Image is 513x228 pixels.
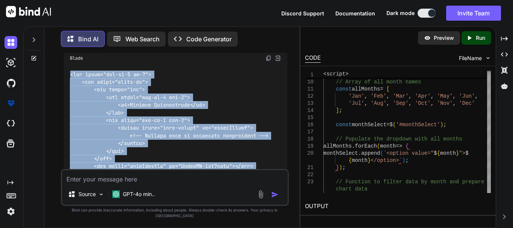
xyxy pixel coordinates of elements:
span: ) [440,122,443,128]
span: 'Oct' [415,100,431,106]
div: 11 [305,86,314,93]
div: 17 [305,128,314,136]
p: Preview [434,34,454,42]
p: Bind can provide inaccurate information, including about people. Always double-check its answers.... [61,207,289,219]
p: Web Search [125,35,160,44]
span: , [386,93,389,99]
span: forEach [355,143,377,149]
p: Run [476,34,485,42]
span: Documentation [335,10,375,17]
span: , [431,100,434,106]
span: 'Apr' [415,93,431,99]
span: Blade [70,55,83,61]
span: { [349,157,352,163]
span: ) [339,165,342,171]
button: Documentation [335,9,375,17]
img: preview [424,35,431,41]
span: } [336,165,339,171]
div: 21 [305,164,314,171]
span: ) [402,157,405,163]
span: 'Nov' [437,100,453,106]
span: "> [459,150,465,156]
span: , [364,100,367,106]
span: allMonths [323,143,352,149]
span: ; [342,165,345,171]
span: , [453,93,456,99]
span: 'Aug' [371,100,386,106]
span: ; [339,107,342,113]
span: monthSelect [352,122,386,128]
div: 18 [305,136,314,143]
span: Discord Support [281,10,324,17]
span: [ [386,86,389,92]
div: 23 [305,178,314,186]
img: darkAi-studio [5,56,17,69]
div: 12 [305,93,314,100]
img: Open in Browser [275,55,281,62]
span: } [456,150,459,156]
span: $ [465,150,468,156]
span: append [361,150,380,156]
span: ( [380,150,383,156]
span: 'Dec' [459,100,475,106]
span: . [352,143,355,149]
span: 1 [305,71,314,79]
span: // Function to filter data by month and prepare [336,179,484,185]
img: premium [5,97,17,110]
div: 22 [305,171,314,178]
span: > [346,71,349,77]
span: month [440,150,456,156]
div: 24 [305,193,314,200]
span: 'Sep' [393,100,409,106]
span: $ [434,150,437,156]
span: 'Jan' [349,93,364,99]
img: icon [271,191,279,198]
span: . [358,150,361,156]
span: { [406,143,409,149]
span: = [380,86,383,92]
span: Dark mode [386,9,415,17]
div: 14 [305,107,314,114]
div: 10 [305,79,314,86]
img: attachment [256,190,265,199]
button: Discord Support [281,9,324,17]
span: // Populate the dropdown with all months [336,136,462,142]
p: Source [78,190,96,198]
span: , [364,93,367,99]
p: GPT-4o min.. [123,190,155,198]
span: `<option value=" [383,150,434,156]
div: CODE [305,54,321,63]
img: cloudideIcon [5,117,17,130]
h2: OUTPUT [300,198,496,215]
img: GPT-4o mini [112,190,120,198]
img: Pick Models [98,191,104,198]
span: ( [393,122,396,128]
p: Bind AI [78,35,98,44]
div: 16 [305,121,314,128]
p: Code Generator [186,35,232,44]
span: const [336,122,352,128]
span: chart data [336,186,368,192]
span: 'Feb' [371,93,386,99]
img: copy [266,55,272,61]
span: const [336,86,352,92]
span: , [386,100,389,106]
span: < [323,71,326,77]
span: // Array of all month names [336,79,421,85]
span: 'Jun' [459,93,475,99]
span: ] [336,107,339,113]
span: 'Mar' [393,93,409,99]
span: ; [443,122,446,128]
img: Bind AI [6,6,51,17]
div: 20 [305,150,314,157]
img: chevron down [485,55,491,61]
img: githubDark [5,77,17,89]
div: 13 [305,100,314,107]
span: FileName [459,54,482,62]
span: month [380,143,396,149]
span: $ [389,122,392,128]
div: 15 [305,114,314,121]
span: , [409,100,412,106]
span: month [352,157,368,163]
img: darkChat [5,36,17,49]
